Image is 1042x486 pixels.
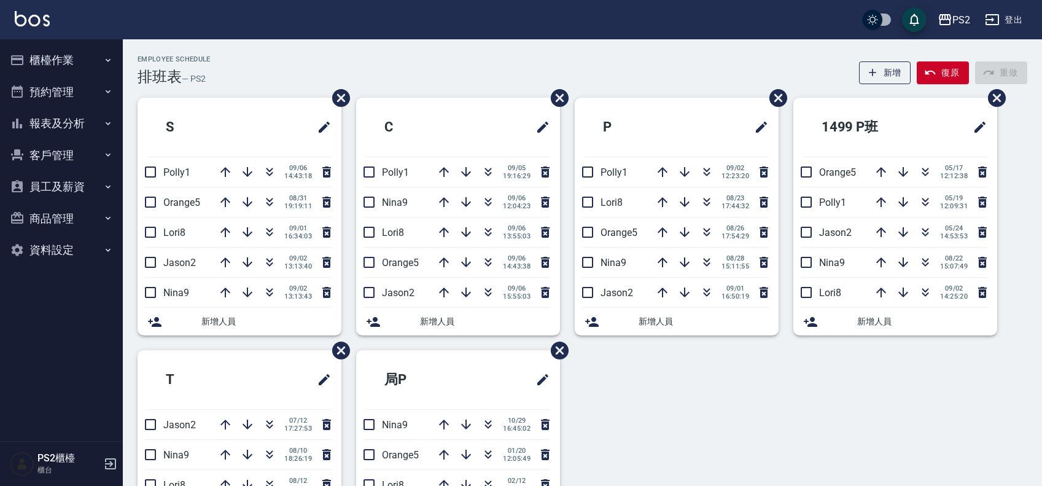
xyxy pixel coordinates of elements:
span: 12:23:20 [721,172,749,180]
span: 07/12 [284,417,312,425]
span: Jason2 [163,257,196,268]
button: 員工及薪資 [5,171,118,203]
h3: 排班表 [138,68,182,85]
div: PS2 [952,12,970,28]
button: 櫃檯作業 [5,44,118,76]
span: Lori8 [819,287,841,299]
span: 08/28 [721,254,749,262]
span: Lori8 [382,227,404,238]
span: 16:45:02 [503,425,531,433]
h2: T [147,358,251,402]
div: 新增人員 [575,308,779,335]
img: Logo [15,11,50,26]
p: 櫃台 [37,464,100,476]
span: 修改班表的標題 [528,112,550,142]
span: Nina9 [819,257,845,268]
h2: C [366,105,470,149]
button: 報表及分析 [5,108,118,139]
span: 14:43:38 [503,262,531,270]
span: 新增人員 [857,315,987,328]
div: 新增人員 [793,308,997,335]
span: Polly1 [163,167,190,178]
span: 09/02 [284,284,312,292]
span: Nina9 [382,197,408,208]
span: 16:34:03 [284,232,312,240]
h2: 1499 P班 [803,105,931,149]
span: Orange5 [382,257,419,268]
span: 05/24 [940,224,968,232]
button: 新增 [859,61,911,84]
span: Polly1 [601,167,628,178]
span: Orange5 [382,449,419,461]
span: 09/06 [503,254,531,262]
span: 修改班表的標題 [528,365,550,394]
span: 01/20 [503,447,531,455]
span: 08/22 [940,254,968,262]
span: Polly1 [819,197,846,208]
span: Nina9 [163,287,189,299]
span: Lori8 [601,197,623,208]
span: 18:26:19 [284,455,312,463]
span: 09/05 [503,164,531,172]
span: 19:16:29 [503,172,531,180]
span: 08/23 [721,194,749,202]
button: 登出 [980,9,1027,31]
div: 新增人員 [356,308,560,335]
span: 刪除班表 [979,80,1008,116]
h2: P [585,105,688,149]
span: 17:54:29 [721,232,749,240]
span: 新增人員 [201,315,332,328]
span: 10/29 [503,417,531,425]
span: Nina9 [382,419,408,431]
span: 13:55:03 [503,232,531,240]
span: 15:11:55 [721,262,749,270]
span: Orange5 [819,167,856,178]
button: 資料設定 [5,234,118,266]
span: 修改班表的標題 [965,112,987,142]
span: 05/17 [940,164,968,172]
span: 修改班表的標題 [747,112,769,142]
button: 預約管理 [5,76,118,108]
h2: Employee Schedule [138,55,211,63]
span: 14:53:53 [940,232,968,240]
span: Nina9 [601,257,626,268]
span: Orange5 [601,227,637,238]
span: 09/06 [284,164,312,172]
span: Jason2 [819,227,852,238]
span: 09/01 [284,224,312,232]
span: 15:55:03 [503,292,531,300]
span: 16:50:19 [721,292,749,300]
span: 12:05:49 [503,455,531,463]
span: 19:19:11 [284,202,312,210]
span: 12:09:31 [940,202,968,210]
span: 15:07:49 [940,262,968,270]
span: 刪除班表 [760,80,789,116]
span: Polly1 [382,167,409,178]
span: 08/31 [284,194,312,202]
span: 修改班表的標題 [309,112,332,142]
span: Lori8 [163,227,185,238]
button: save [902,7,927,32]
span: 02/12 [503,477,531,485]
span: 12:12:38 [940,172,968,180]
span: 05/19 [940,194,968,202]
h2: S [147,105,251,149]
button: 客戶管理 [5,139,118,171]
span: 09/06 [503,194,531,202]
h6: — PS2 [182,73,206,85]
span: 新增人員 [420,315,550,328]
span: 08/26 [721,224,749,232]
button: 復原 [917,61,969,84]
span: 08/12 [284,477,312,485]
span: Jason2 [601,287,633,299]
span: 刪除班表 [542,332,570,369]
span: 刪除班表 [323,80,352,116]
span: 09/01 [721,284,749,292]
span: 09/02 [940,284,968,292]
span: 13:13:40 [284,262,312,270]
span: 14:43:18 [284,172,312,180]
span: Nina9 [163,449,189,461]
button: PS2 [933,7,975,33]
span: 13:13:43 [284,292,312,300]
span: 09/06 [503,224,531,232]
